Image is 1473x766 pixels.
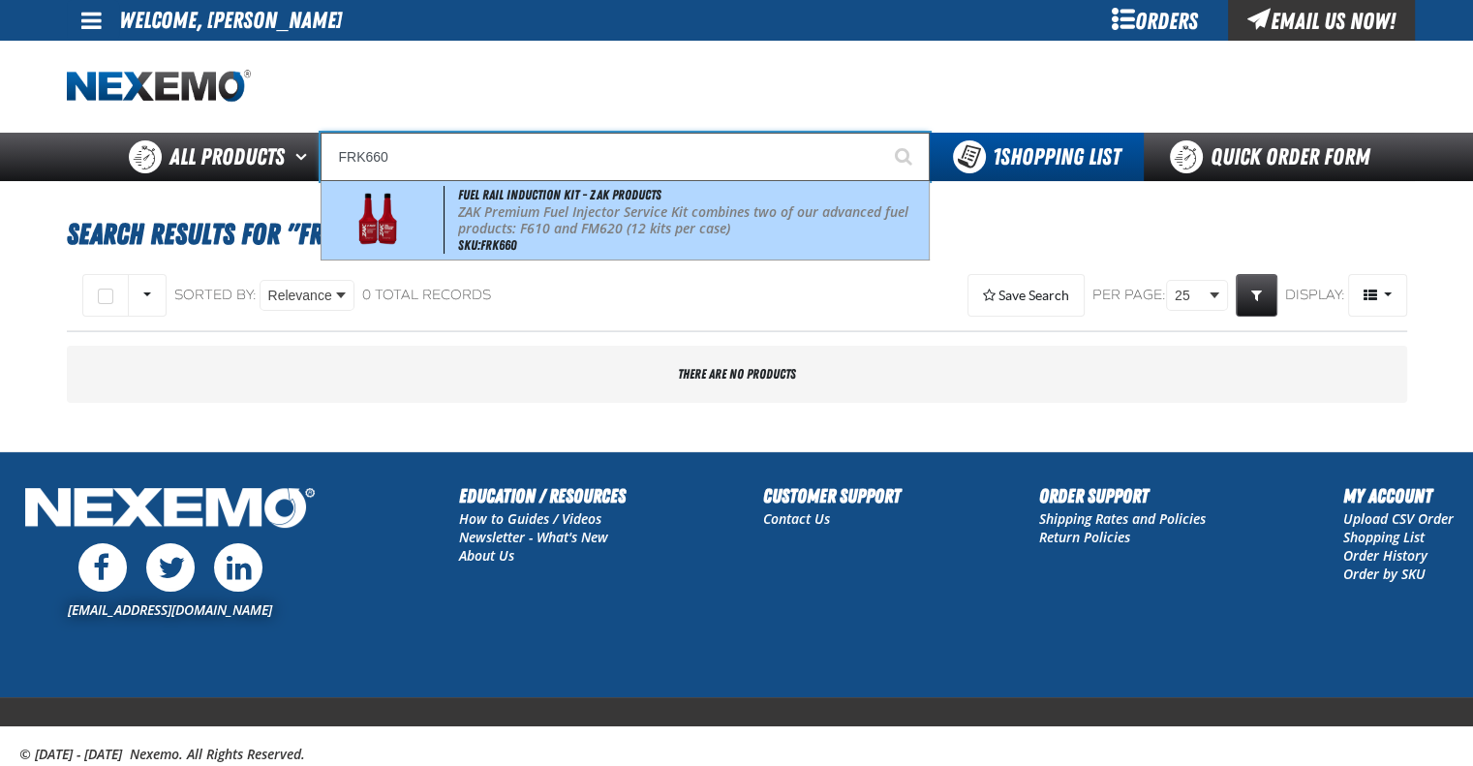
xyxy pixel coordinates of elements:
a: Shopping List [1343,528,1425,546]
h2: My Account [1343,481,1454,510]
p: ZAK Premium Fuel Injector Service Kit combines two of our advanced fuel products: F610 and FM620 ... [458,204,924,237]
div: 0 total records [362,287,491,305]
img: Nexemo Logo [19,481,321,538]
button: Expand or Collapse Saved Search drop-down to save a search query [967,274,1085,317]
a: Home [67,70,251,104]
h2: Order Support [1039,481,1206,510]
span: Fuel Rail Induction Kit - ZAK Products [458,187,661,202]
img: Nexemo logo [67,70,251,104]
span: There are no products [678,366,796,382]
a: Newsletter - What's New [459,528,608,546]
span: Sorted By: [174,287,257,303]
a: Order History [1343,546,1427,565]
span: SKU:FRK660 [458,237,517,253]
span: Product Grid Views Toolbar [1349,275,1406,316]
span: Per page: [1092,287,1166,305]
span: 25 [1175,286,1206,306]
h1: Search Results for "frk600" [67,208,1407,260]
input: Search [321,133,930,181]
a: [EMAIL_ADDRESS][DOMAIN_NAME] [68,600,272,619]
a: Expand or Collapse Grid Filters [1236,274,1277,317]
h2: Education / Resources [459,481,626,510]
a: Contact Us [763,509,830,528]
a: Order by SKU [1343,565,1426,583]
a: Shipping Rates and Policies [1039,509,1206,528]
a: About Us [459,546,514,565]
strong: 1 [993,143,1000,170]
a: Upload CSV Order [1343,509,1454,528]
span: Save Search [998,288,1069,303]
h2: Customer Support [763,481,901,510]
a: Quick Order Form [1144,133,1406,181]
span: Shopping List [993,143,1120,170]
span: Relevance [268,286,332,306]
button: Open All Products pages [289,133,321,181]
span: All Products [169,139,285,174]
span: Display: [1285,287,1345,303]
img: 5b1158c1b216d789010532-frk660_wo_nascar.png [334,186,422,254]
button: Start Searching [881,133,930,181]
button: You have 1 Shopping List. Open to view details [930,133,1144,181]
a: How to Guides / Videos [459,509,601,528]
button: Rows selection options [128,274,167,317]
button: Product Grid Views Toolbar [1348,274,1407,317]
a: Return Policies [1039,528,1130,546]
